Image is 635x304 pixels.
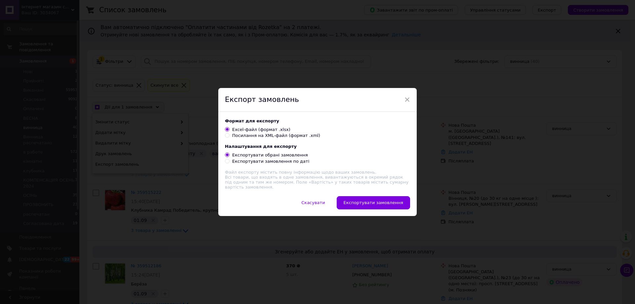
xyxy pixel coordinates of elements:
[232,133,320,139] div: Посилання на XML-файл (формат .xml)
[404,94,410,105] span: ×
[337,196,410,209] button: Експортувати замовлення
[225,170,410,175] div: Файл експорту містить повну інформацію щодо ваших замовлень.
[225,118,410,123] div: Формат для експорту
[232,127,290,133] div: Excel-файл (формат .xlsx)
[218,88,417,112] div: Експорт замовлень
[232,158,309,164] div: Експортувати замовлення по даті
[232,152,308,158] div: Експортувати обрані замовлення
[301,200,325,205] span: Скасувати
[344,200,403,205] span: Експортувати замовлення
[294,196,332,209] button: Скасувати
[225,170,410,190] div: Всі товари, що входять в одне замовлення, вивантажуються в окремий рядок під одним та тим же номе...
[225,144,410,149] div: Налаштування для експорту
